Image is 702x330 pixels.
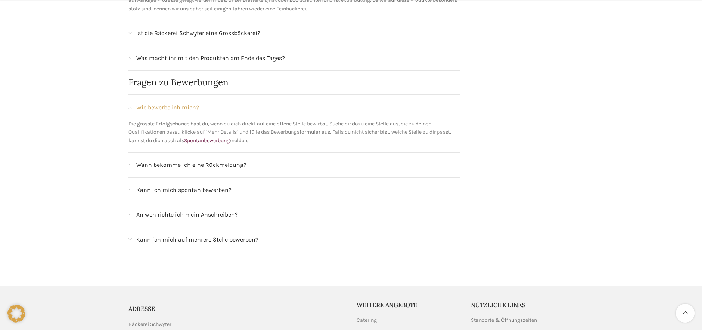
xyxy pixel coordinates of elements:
[136,185,232,195] span: Kann ich mich spontan bewerben?
[357,301,460,309] h5: Weitere Angebote
[128,78,460,87] h2: Fragen zu Bewerbungen
[136,53,285,63] span: Was macht ihr mit den Produkten am Ende des Tages?
[471,317,538,324] a: Standorte & Öffnungszeiten
[136,160,246,170] span: Wann bekomme ich eine Rückmeldung?
[184,137,230,144] a: Spontanbewerbung
[136,235,258,245] span: Kann ich mich auf mehrere Stelle bewerben?
[136,103,199,112] span: Wie bewerbe ich mich?
[676,304,695,323] a: Scroll to top button
[357,317,378,324] a: Catering
[128,320,171,329] span: Bäckerei Schwyter
[136,28,260,38] span: Ist die Bäckerei Schwyter eine Grossbäckerei?
[128,305,155,312] span: ADRESSE
[471,301,574,309] h5: Nützliche Links
[136,210,238,220] span: An wen richte ich mein Anschreiben?
[128,120,460,145] p: Die grösste Erfolgschance hast du, wenn du dich direkt auf eine offene Stelle bewirbst. Suche dir...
